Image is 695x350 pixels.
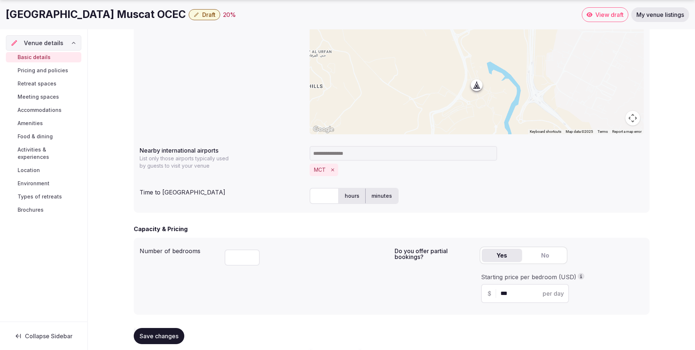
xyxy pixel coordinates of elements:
[24,39,63,47] span: Venue details
[314,166,326,174] button: MCT
[18,80,56,87] span: Retreat spaces
[631,7,689,22] a: My venue listings
[329,166,337,174] button: Remove MCT
[18,106,62,114] span: Accommodations
[566,130,593,134] span: Map data ©2025
[18,206,44,214] span: Brochures
[598,130,608,134] a: Terms
[6,328,81,344] button: Collapse Sidebar
[223,10,236,19] button: 20%
[6,165,81,175] a: Location
[140,244,219,255] div: Number of bedrooms
[18,54,51,61] span: Basic details
[134,328,184,344] button: Save changes
[189,9,220,20] button: Draft
[311,125,336,134] img: Google
[481,273,642,281] div: Starting price per bedroom (USD)
[202,11,215,18] span: Draft
[6,79,81,89] a: Retreat spaces
[6,105,81,115] a: Accommodations
[140,185,304,197] div: Time to [GEOGRAPHIC_DATA]
[18,67,68,74] span: Pricing and policies
[6,178,81,189] a: Environment
[140,155,233,169] p: List only those airports typically used by guests to visit your venue
[18,193,62,200] span: Types of retreats
[25,332,73,340] span: Collapse Sidebar
[18,133,53,140] span: Food & dining
[18,180,49,187] span: Environment
[6,118,81,128] a: Amenities
[543,289,564,298] span: per day
[6,145,81,162] a: Activities & experiences
[18,167,40,174] span: Location
[223,10,236,19] div: 20 %
[366,186,398,205] label: minutes
[612,130,642,134] a: Report a map error
[6,131,81,142] a: Food & dining
[6,7,186,22] h1: [GEOGRAPHIC_DATA] Muscat OCEC
[525,249,565,262] button: No
[6,65,81,76] a: Pricing and policies
[6,192,81,202] a: Types of retreats
[6,92,81,102] a: Meeting spaces
[595,11,624,18] span: View draft
[18,120,43,127] span: Amenities
[636,11,684,18] span: My venue listings
[582,7,628,22] a: View draft
[482,249,522,262] button: Yes
[18,146,78,161] span: Activities & experiences
[140,332,178,340] span: Save changes
[488,289,491,298] span: $
[395,248,474,260] label: Do you offer partial bookings?
[339,186,365,205] label: hours
[18,93,59,101] span: Meeting spaces
[625,111,640,125] button: Map camera controls
[530,129,561,134] button: Keyboard shortcuts
[134,225,188,233] h2: Capacity & Pricing
[140,147,304,153] label: Nearby international airports
[6,52,81,62] a: Basic details
[311,125,336,134] a: Open this area in Google Maps (opens a new window)
[6,205,81,215] a: Brochures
